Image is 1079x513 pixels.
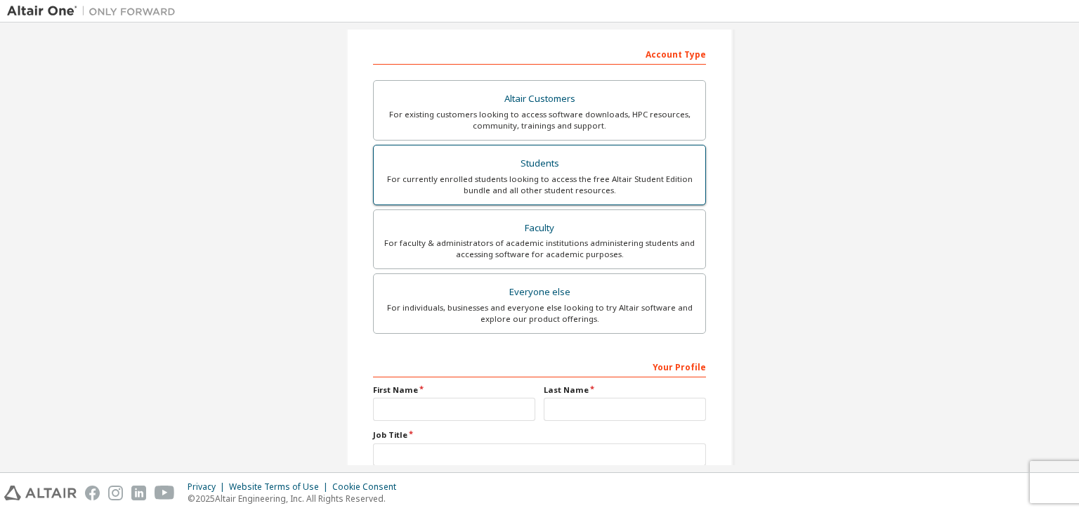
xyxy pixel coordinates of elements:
div: Faculty [382,219,697,238]
div: Your Profile [373,355,706,377]
img: altair_logo.svg [4,486,77,500]
div: Students [382,154,697,174]
div: For individuals, businesses and everyone else looking to try Altair software and explore our prod... [382,302,697,325]
img: instagram.svg [108,486,123,500]
div: Account Type [373,42,706,65]
div: Altair Customers [382,89,697,109]
div: For currently enrolled students looking to access the free Altair Student Edition bundle and all ... [382,174,697,196]
label: Last Name [544,384,706,396]
div: For faculty & administrators of academic institutions administering students and accessing softwa... [382,238,697,260]
img: facebook.svg [85,486,100,500]
div: For existing customers looking to access software downloads, HPC resources, community, trainings ... [382,109,697,131]
div: Website Terms of Use [229,481,332,493]
img: youtube.svg [155,486,175,500]
div: Everyone else [382,283,697,302]
label: Job Title [373,429,706,441]
div: Privacy [188,481,229,493]
div: Cookie Consent [332,481,405,493]
label: First Name [373,384,535,396]
img: Altair One [7,4,183,18]
img: linkedin.svg [131,486,146,500]
p: © 2025 Altair Engineering, Inc. All Rights Reserved. [188,493,405,505]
